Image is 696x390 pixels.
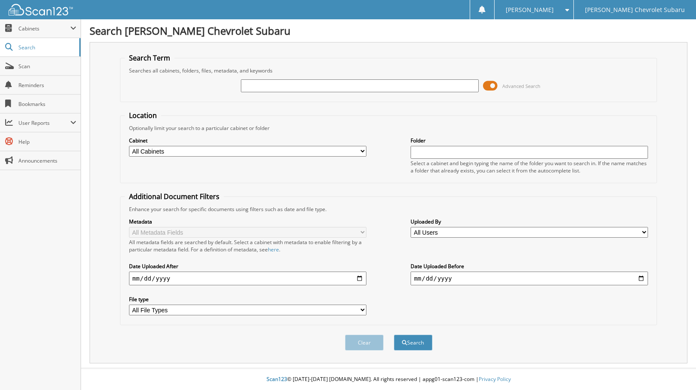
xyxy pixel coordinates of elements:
legend: Additional Document Filters [125,192,224,201]
label: Metadata [129,218,366,225]
span: User Reports [18,119,70,127]
span: Announcements [18,157,76,164]
legend: Search Term [125,53,174,63]
a: Privacy Policy [479,375,511,383]
span: Scan123 [267,375,287,383]
label: Date Uploaded After [129,263,366,270]
label: Cabinet [129,137,366,144]
span: Bookmarks [18,100,76,108]
div: Searches all cabinets, folders, files, metadata, and keywords [125,67,653,74]
span: [PERSON_NAME] Chevrolet Subaru [585,7,685,12]
input: start [129,272,366,285]
label: Uploaded By [411,218,648,225]
span: Reminders [18,82,76,89]
button: Clear [345,335,384,351]
span: Search [18,44,75,51]
input: end [411,272,648,285]
label: File type [129,296,366,303]
span: Cabinets [18,25,70,32]
h1: Search [PERSON_NAME] Chevrolet Subaru [90,24,687,38]
label: Folder [411,137,648,144]
iframe: Chat Widget [653,349,696,390]
span: Help [18,138,76,145]
span: Advanced Search [502,83,540,89]
button: Search [394,335,432,351]
label: Date Uploaded Before [411,263,648,270]
span: Scan [18,63,76,70]
div: Select a cabinet and begin typing the name of the folder you want to search in. If the name match... [411,160,648,174]
a: here [268,246,279,253]
div: All metadata fields are searched by default. Select a cabinet with metadata to enable filtering b... [129,239,366,253]
div: © [DATE]-[DATE] [DOMAIN_NAME]. All rights reserved | appg01-scan123-com | [81,369,696,390]
div: Enhance your search for specific documents using filters such as date and file type. [125,206,653,213]
span: [PERSON_NAME] [506,7,554,12]
legend: Location [125,111,161,120]
img: scan123-logo-white.svg [9,4,73,15]
div: Optionally limit your search to a particular cabinet or folder [125,124,653,132]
